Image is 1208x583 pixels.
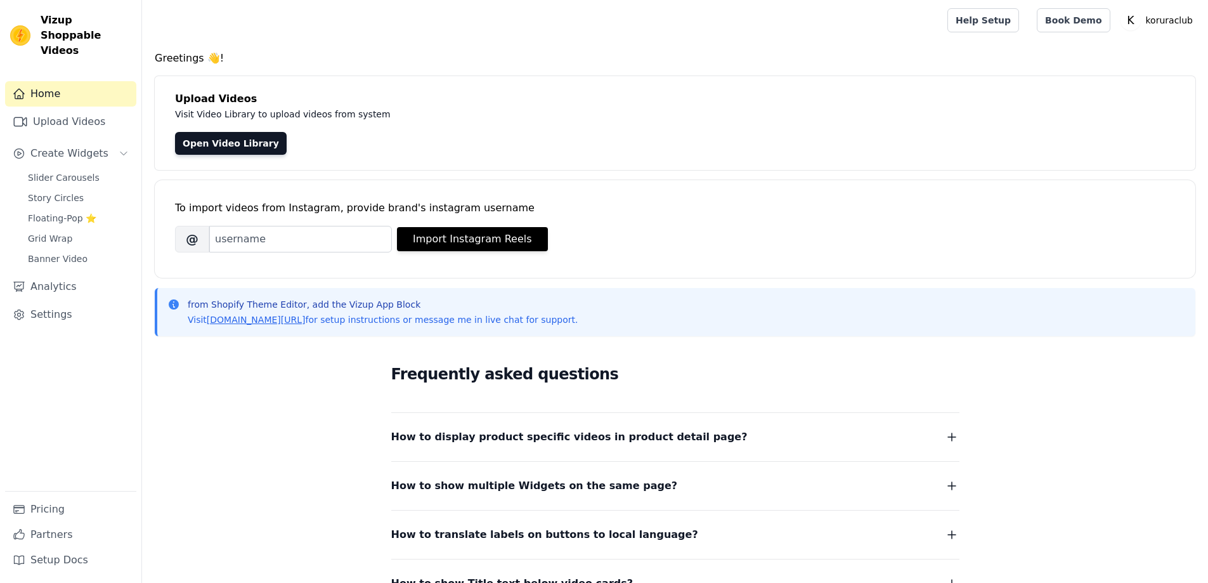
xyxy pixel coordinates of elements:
[188,298,578,311] p: from Shopify Theme Editor, add the Vizup App Block
[28,252,88,265] span: Banner Video
[20,169,136,187] a: Slider Carousels
[391,428,748,446] span: How to display product specific videos in product detail page?
[5,522,136,547] a: Partners
[397,227,548,251] button: Import Instagram Reels
[155,51,1195,66] h4: Greetings 👋!
[5,497,136,522] a: Pricing
[1141,9,1198,32] p: koruraclub
[20,250,136,268] a: Banner Video
[391,428,959,446] button: How to display product specific videos in product detail page?
[391,477,678,495] span: How to show multiple Widgets on the same page?
[391,526,959,544] button: How to translate labels on buttons to local language?
[1120,9,1198,32] button: K koruraclub
[20,209,136,227] a: Floating-Pop ⭐
[1127,14,1134,27] text: K
[391,477,959,495] button: How to show multiple Widgets on the same page?
[5,109,136,134] a: Upload Videos
[209,226,392,252] input: username
[5,274,136,299] a: Analytics
[1037,8,1110,32] a: Book Demo
[5,302,136,327] a: Settings
[175,226,209,252] span: @
[391,526,698,544] span: How to translate labels on buttons to local language?
[175,132,287,155] a: Open Video Library
[5,547,136,573] a: Setup Docs
[207,315,306,325] a: [DOMAIN_NAME][URL]
[20,189,136,207] a: Story Circles
[175,107,743,122] p: Visit Video Library to upload videos from system
[41,13,131,58] span: Vizup Shoppable Videos
[10,25,30,46] img: Vizup
[175,200,1175,216] div: To import videos from Instagram, provide brand's instagram username
[188,313,578,326] p: Visit for setup instructions or message me in live chat for support.
[28,192,84,204] span: Story Circles
[28,171,100,184] span: Slider Carousels
[28,212,96,225] span: Floating-Pop ⭐
[947,8,1019,32] a: Help Setup
[5,81,136,107] a: Home
[175,91,1175,107] h4: Upload Videos
[20,230,136,247] a: Grid Wrap
[28,232,72,245] span: Grid Wrap
[391,362,959,387] h2: Frequently asked questions
[30,146,108,161] span: Create Widgets
[5,141,136,166] button: Create Widgets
